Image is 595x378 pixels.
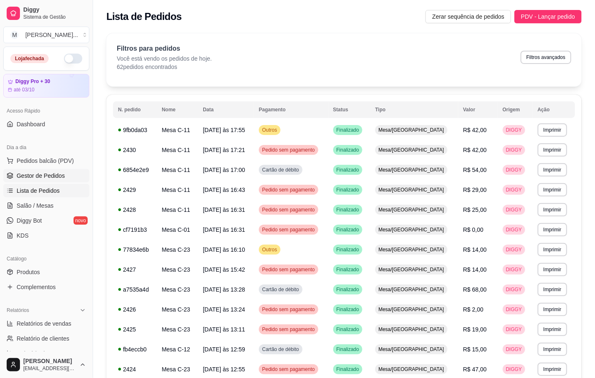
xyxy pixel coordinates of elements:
button: Imprimir [538,263,567,276]
span: Mesa/[GEOGRAPHIC_DATA] [377,226,446,233]
td: Mesa C-23 [157,319,198,339]
span: [DATE] às 16:10 [203,246,245,253]
span: Mesa/[GEOGRAPHIC_DATA] [377,127,446,133]
button: Imprimir [538,223,567,236]
span: Cartão de débito [261,167,301,173]
div: Acesso Rápido [3,104,89,118]
span: Diggy Bot [17,216,42,225]
span: Finalizado [335,266,361,273]
div: 2430 [118,146,152,154]
span: Mesa/[GEOGRAPHIC_DATA] [377,167,446,173]
span: DIGGY [504,187,524,193]
span: Cartão de débito [261,286,301,293]
button: Imprimir [538,243,567,256]
span: R$ 14,00 [463,266,487,273]
td: Mesa C-11 [157,140,198,160]
button: Imprimir [538,283,567,296]
button: Imprimir [538,343,567,356]
div: 2426 [118,305,152,314]
span: Mesa/[GEOGRAPHIC_DATA] [377,147,446,153]
div: 2428 [118,206,152,214]
span: DIGGY [504,147,524,153]
div: Loja fechada [10,54,49,63]
span: Mesa/[GEOGRAPHIC_DATA] [377,366,446,373]
button: Imprimir [538,203,567,216]
button: Imprimir [538,143,567,157]
td: Mesa C-01 [157,220,198,240]
span: Pedido sem pagamento [261,147,317,153]
a: Produtos [3,265,89,279]
span: Cartão de débito [261,346,301,353]
span: Finalizado [335,246,361,253]
span: Mesa/[GEOGRAPHIC_DATA] [377,306,446,313]
span: R$ 42,00 [463,147,487,153]
span: Pedido sem pagamento [261,366,317,373]
div: Catálogo [3,252,89,265]
th: Tipo [370,101,458,118]
span: Relatórios [7,307,29,314]
div: 9fb0da03 [118,126,152,134]
span: Finalizado [335,286,361,293]
h2: Lista de Pedidos [106,10,182,23]
a: Diggy Botnovo [3,214,89,227]
span: Outros [261,127,279,133]
th: Nome [157,101,198,118]
span: [DATE] às 17:00 [203,167,245,173]
span: R$ 25,00 [463,206,487,213]
span: [DATE] às 16:43 [203,187,245,193]
th: Ação [533,101,575,118]
span: R$ 29,00 [463,187,487,193]
span: R$ 15,00 [463,346,487,353]
span: Pedidos balcão (PDV) [17,157,74,165]
td: Mesa C-11 [157,160,198,180]
span: Complementos [17,283,56,291]
td: Mesa C-23 [157,280,198,299]
a: Lista de Pedidos [3,184,89,197]
a: Dashboard [3,118,89,131]
span: [DATE] às 12:55 [203,366,245,373]
div: a7535a4d [118,285,152,294]
span: Finalizado [335,306,361,313]
span: Dashboard [17,120,45,128]
a: DiggySistema de Gestão [3,3,89,23]
button: Imprimir [538,323,567,336]
span: Finalizado [335,346,361,353]
span: Pedido sem pagamento [261,206,317,213]
span: Mesa/[GEOGRAPHIC_DATA] [377,246,446,253]
span: [DATE] às 17:21 [203,147,245,153]
button: Imprimir [538,163,567,177]
div: [PERSON_NAME] ... [25,31,78,39]
span: Relatório de clientes [17,334,69,343]
td: Mesa C-11 [157,120,198,140]
span: Outros [261,246,279,253]
span: Finalizado [335,147,361,153]
button: [PERSON_NAME][EMAIL_ADDRESS][DOMAIN_NAME] [3,355,89,375]
span: DIGGY [504,226,524,233]
span: Mesa/[GEOGRAPHIC_DATA] [377,286,446,293]
span: Finalizado [335,226,361,233]
div: 2429 [118,186,152,194]
span: Gestor de Pedidos [17,172,65,180]
button: Imprimir [538,183,567,196]
p: 62 pedidos encontrados [117,63,212,71]
p: Filtros para pedidos [117,44,212,54]
span: Finalizado [335,326,361,333]
span: DIGGY [504,326,524,333]
button: Alterar Status [64,54,82,64]
div: 2427 [118,265,152,274]
span: DIGGY [504,266,524,273]
span: Mesa/[GEOGRAPHIC_DATA] [377,346,446,353]
p: Você está vendo os pedidos de hoje. [117,54,212,63]
div: cf7191b3 [118,226,152,234]
th: Data [198,101,254,118]
span: Mesa/[GEOGRAPHIC_DATA] [377,206,446,213]
td: Mesa C-23 [157,240,198,260]
span: R$ 0,00 [463,226,484,233]
td: Mesa C-23 [157,260,198,280]
button: Imprimir [538,303,567,316]
span: [DATE] às 13:11 [203,326,245,333]
a: Salão / Mesas [3,199,89,212]
span: [EMAIL_ADDRESS][DOMAIN_NAME] [23,365,76,372]
td: Mesa C-11 [157,200,198,220]
td: Mesa C-23 [157,299,198,319]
